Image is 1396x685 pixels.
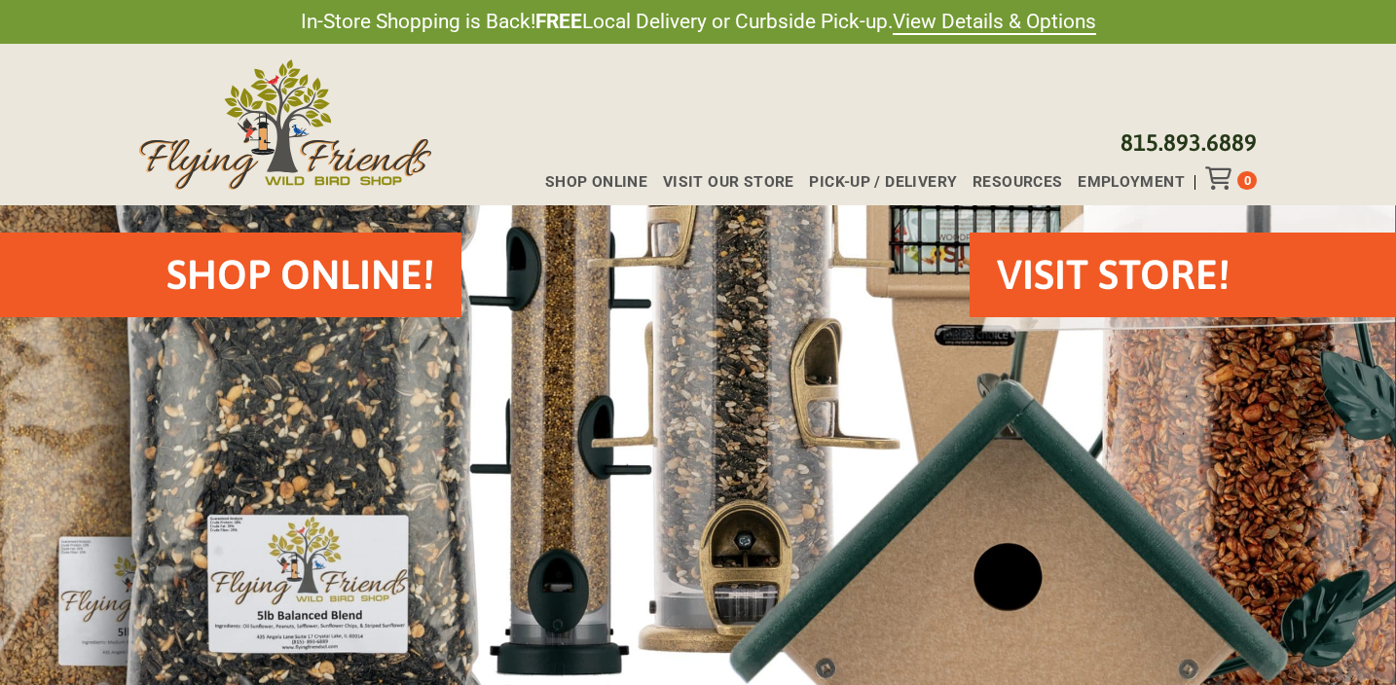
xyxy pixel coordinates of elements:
[535,10,582,33] strong: FREE
[166,246,434,304] h2: Shop Online!
[893,10,1096,35] a: View Details & Options
[1120,129,1257,156] a: 815.893.6889
[530,175,647,191] a: Shop Online
[545,175,647,191] span: Shop Online
[973,175,1063,191] span: Resources
[1244,173,1251,188] span: 0
[1205,166,1237,190] div: Toggle Off Canvas Content
[301,8,1096,36] span: In-Store Shopping is Back! Local Delivery or Curbside Pick-up.
[957,175,1062,191] a: Resources
[647,175,793,191] a: Visit Our Store
[1062,175,1185,191] a: Employment
[793,175,957,191] a: Pick-up / Delivery
[1078,175,1185,191] span: Employment
[663,175,794,191] span: Visit Our Store
[997,246,1230,304] h2: VISIT STORE!
[139,59,431,190] img: Flying Friends Wild Bird Shop Logo
[809,175,957,191] span: Pick-up / Delivery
